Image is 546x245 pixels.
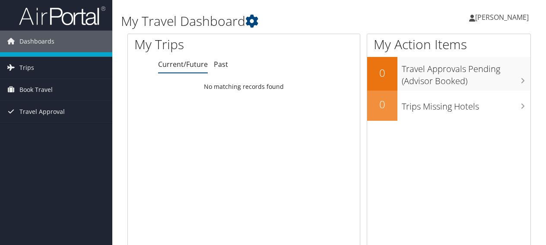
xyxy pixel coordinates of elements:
h2: 0 [367,97,397,112]
a: 0Trips Missing Hotels [367,91,530,121]
h3: Travel Approvals Pending (Advisor Booked) [402,59,530,87]
img: airportal-logo.png [19,6,105,26]
span: Dashboards [19,31,54,52]
td: No matching records found [128,79,360,94]
h3: Trips Missing Hotels [402,96,530,113]
h2: 0 [367,66,397,80]
span: [PERSON_NAME] [475,13,529,22]
h1: My Action Items [367,35,530,53]
span: Trips [19,57,34,79]
span: Book Travel [19,79,53,101]
a: [PERSON_NAME] [469,4,537,30]
h1: My Trips [134,35,257,53]
a: Past [214,60,228,69]
a: Current/Future [158,60,208,69]
a: 0Travel Approvals Pending (Advisor Booked) [367,57,530,90]
h1: My Travel Dashboard [121,12,399,30]
span: Travel Approval [19,101,65,122]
